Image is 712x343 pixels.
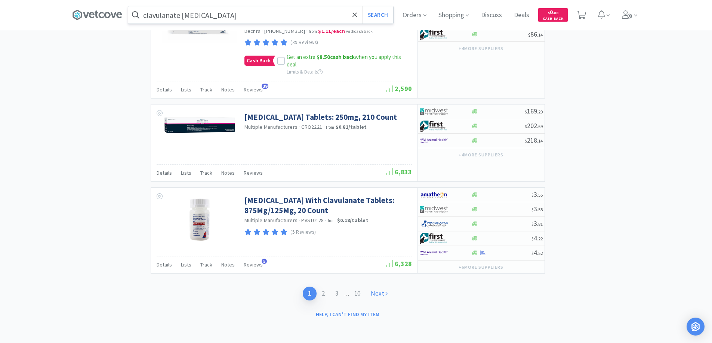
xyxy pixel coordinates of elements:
strong: $0.81 / tablet [336,124,367,130]
img: 3331a67d23dc422aa21b1ec98afbf632_11.png [420,189,448,200]
span: $ [528,32,530,38]
strong: $1.11 / each [318,28,345,34]
img: f6b2451649754179b5b4e0c70c3f7cb0_2.png [420,247,448,259]
img: 67d67680309e4a0bb49a5ff0391dcc42_6.png [420,121,448,132]
a: Dechra [244,28,261,34]
a: [MEDICAL_DATA] With Clavulanate Tablets: 875Mg/125Mg, 20 Count [244,195,410,216]
span: · [299,217,300,224]
span: Cash Back [245,56,272,65]
span: 202 [525,121,543,130]
span: from [309,29,317,34]
span: from [328,218,336,223]
span: Track [200,261,212,268]
span: Reviews [244,86,263,93]
span: Cash Back [543,17,563,22]
span: . . . [343,290,366,297]
button: +6more suppliers [455,262,507,272]
button: +4more suppliers [455,43,507,54]
span: 39 [262,84,268,89]
img: 7f50f3c40b234722bf803fc313dd19aa_140352.jpeg [175,195,224,244]
span: Details [157,169,172,176]
span: $ [531,250,534,256]
span: $ [525,138,527,144]
span: 3 [531,219,543,228]
span: Get an extra when you apply this deal [287,53,401,68]
a: [MEDICAL_DATA] Tablets: 250mg, 210 Count [244,112,397,122]
strong: $0.18 / tablet [337,217,369,224]
a: Discuss [478,12,505,19]
span: from [326,125,334,130]
button: Search [362,6,393,24]
a: Next [366,287,393,300]
span: . 52 [537,250,543,256]
button: Help, I can't find my item [311,308,384,321]
span: 4 [531,248,543,257]
img: c0169715823c435894b1e2ccebfdb8e3_346678.png [162,112,237,138]
span: 0 [548,9,558,16]
span: Limits & Details [287,69,323,75]
a: 3 [330,287,343,300]
span: Details [157,261,172,268]
a: 1 [303,287,317,300]
span: Notes [221,261,235,268]
span: Details [157,86,172,93]
a: Multiple Manufacturers [244,217,298,224]
img: 4dd14cff54a648ac9e977f0c5da9bc2e_5.png [420,106,448,117]
span: · [306,28,308,34]
span: [PHONE_NUMBER] [264,28,305,34]
span: · [323,124,325,130]
span: Reviews [244,169,263,176]
span: $ [531,236,534,241]
span: 4 [531,234,543,242]
span: 218 [525,136,543,144]
input: Search by item, sku, manufacturer, ingredient, size... [128,6,393,24]
span: Track [200,169,212,176]
span: . 81 [537,221,543,227]
a: Deals [511,12,532,19]
span: . 22 [537,236,543,241]
span: Reviews [244,261,263,268]
span: $ [531,192,534,198]
span: Notes [221,169,235,176]
img: 7915dbd3f8974342a4dc3feb8efc1740_58.png [420,218,448,230]
span: 5 [262,259,267,264]
div: Open Intercom Messenger [687,318,705,336]
span: 169 [525,107,543,115]
a: 10 [349,287,366,300]
span: . 69 [537,124,543,129]
span: · [299,124,300,130]
span: $ [531,221,534,227]
span: 2,590 [386,84,412,93]
span: with cash back [346,29,373,34]
span: . 55 [537,192,543,198]
span: CRO2221 [301,124,322,130]
span: 6,328 [386,259,412,268]
span: 86 [528,30,543,38]
span: $ [531,207,534,212]
span: Track [200,86,212,93]
span: 3 [531,205,543,213]
a: $0.00Cash Back [538,5,568,25]
span: . 00 [553,10,558,15]
img: f6b2451649754179b5b4e0c70c3f7cb0_2.png [420,135,448,146]
strong: cash back [317,53,355,60]
span: Lists [181,86,191,93]
span: Lists [181,169,191,176]
span: Lists [181,261,191,268]
span: . 14 [537,32,543,38]
img: 67d67680309e4a0bb49a5ff0391dcc42_6.png [420,29,448,40]
button: +4more suppliers [455,150,507,160]
span: 3 [531,190,543,199]
span: Notes [221,86,235,93]
span: $8.50 [317,53,330,60]
span: PVS10128 [301,217,324,224]
img: 67d67680309e4a0bb49a5ff0391dcc42_6.png [420,233,448,244]
span: 6,833 [386,168,412,176]
a: 2 [317,287,330,300]
span: · [325,217,326,224]
a: Multiple Manufacturers [244,124,298,130]
span: · [262,28,263,34]
p: (5 Reviews) [290,228,316,236]
p: (39 Reviews) [290,39,318,47]
img: 4dd14cff54a648ac9e977f0c5da9bc2e_5.png [420,204,448,215]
